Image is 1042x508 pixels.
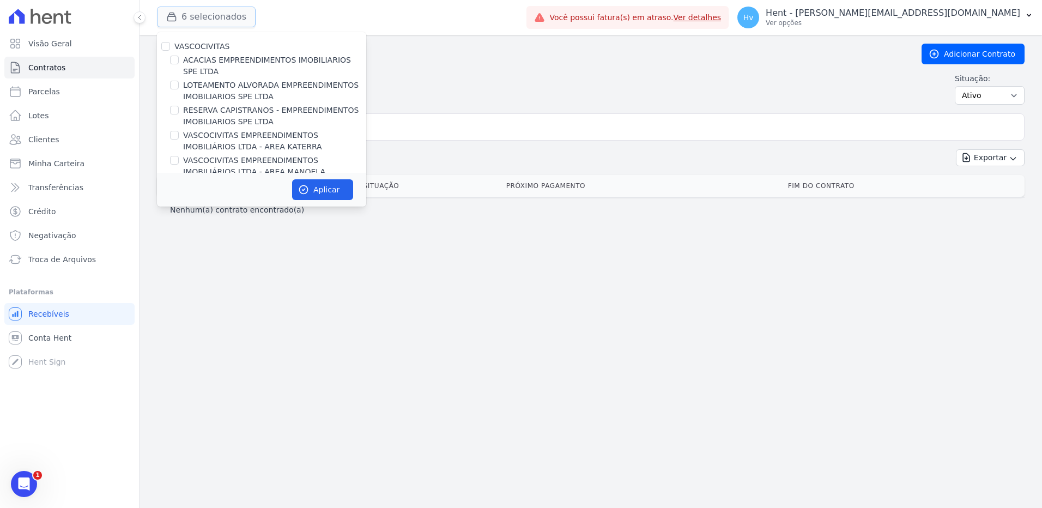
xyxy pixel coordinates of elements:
a: Contratos [4,57,135,78]
span: Transferências [28,182,83,193]
span: Minha Carteira [28,158,84,169]
label: LOTEAMENTO ALVORADA EMPREENDIMENTOS IMOBILIARIOS SPE LTDA [183,80,366,102]
a: Clientes [4,129,135,150]
th: Fim do Contrato [784,175,1025,197]
div: Plataformas [9,286,130,299]
label: VASCOCIVITAS EMPREENDIMENTOS IMOBILIÁRIOS LTDA - AREA MANOELA [183,155,366,178]
label: VASCOCIVITAS EMPREENDIMENTOS IMOBILIÁRIOS LTDA - AREA KATERRA [183,130,366,153]
a: Adicionar Contrato [922,44,1025,64]
p: Hent - [PERSON_NAME][EMAIL_ADDRESS][DOMAIN_NAME] [766,8,1020,19]
span: Troca de Arquivos [28,254,96,265]
button: Exportar [956,149,1025,166]
span: Visão Geral [28,38,72,49]
label: RESERVA CAPISTRANOS - EMPREENDIMENTOS IMOBILIARIOS SPE LTDA [183,105,366,128]
span: 1 [33,471,42,480]
span: Recebíveis [28,309,69,319]
th: Situação [359,175,501,197]
button: Hv Hent - [PERSON_NAME][EMAIL_ADDRESS][DOMAIN_NAME] Ver opções [729,2,1042,33]
span: Clientes [28,134,59,145]
label: Situação: [955,73,1025,84]
span: Parcelas [28,86,60,97]
span: Lotes [28,110,49,121]
a: Parcelas [4,81,135,102]
a: Recebíveis [4,303,135,325]
a: Troca de Arquivos [4,249,135,270]
label: VASCOCIVITAS [174,42,229,51]
span: Você possui fatura(s) em atraso. [549,12,721,23]
span: Contratos [28,62,65,73]
span: Crédito [28,206,56,217]
span: Negativação [28,230,76,241]
th: Próximo Pagamento [502,175,784,197]
span: Conta Hent [28,332,71,343]
a: Lotes [4,105,135,126]
label: ACACIAS EMPREENDIMENTOS IMOBILIARIOS SPE LTDA [183,55,366,77]
button: 6 selecionados [157,7,256,27]
button: Aplicar [292,179,353,200]
span: Hv [743,14,754,21]
a: Negativação [4,225,135,246]
a: Transferências [4,177,135,198]
p: Nenhum(a) contrato encontrado(a) [170,204,304,215]
p: Ver opções [766,19,1020,27]
a: Conta Hent [4,327,135,349]
input: Buscar por nome do lote [175,116,1020,138]
iframe: Intercom live chat [11,471,37,497]
a: Visão Geral [4,33,135,55]
a: Ver detalhes [674,13,722,22]
a: Crédito [4,201,135,222]
a: Minha Carteira [4,153,135,174]
h2: Contratos [157,44,904,64]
